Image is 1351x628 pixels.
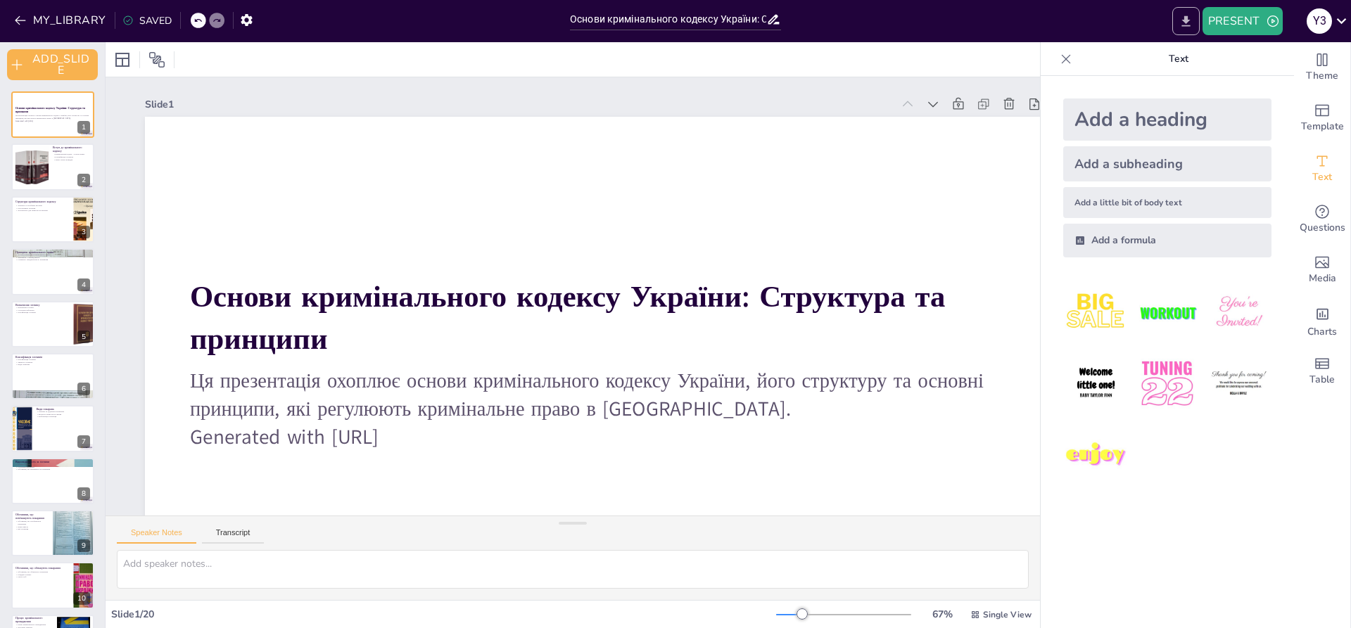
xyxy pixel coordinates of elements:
[11,510,94,556] div: 9
[36,413,90,416] p: Вплив на правозастосування
[15,525,49,528] p: Щире каяття
[1294,93,1350,143] div: Add ready made slides
[15,115,90,120] p: Ця презентація охоплює основи кримінального кодексу України, його структуру та основні принципи, ...
[15,468,90,470] p: Обставини, що впливають на покарання
[11,143,94,190] div: 2
[1134,351,1200,416] img: 5.jpeg
[1294,346,1350,397] div: Add a table
[15,302,70,307] p: Визначення злочину
[15,565,70,570] p: Обставини, що обтяжують покарання
[1294,245,1350,295] div: Add images, graphics, shapes or video
[176,383,984,495] p: Generated with [URL]
[1172,7,1200,35] button: EXPORT_TO_POWERPOINT
[925,608,959,621] div: 67 %
[15,207,70,210] p: Регулювання злочинів
[15,463,90,466] p: Ознаки злочину
[1312,169,1332,185] span: Text
[77,174,90,186] div: 2
[1306,68,1338,84] span: Theme
[111,608,776,621] div: Slide 1 / 20
[1206,280,1271,345] img: 3.jpeg
[15,311,70,314] p: Класифікація злочинів
[15,355,90,359] p: Класифікація злочинів
[15,572,70,575] p: Рецидив злочину
[7,49,98,80] button: ADD_SLIDE
[1300,220,1345,236] span: Questions
[1063,146,1271,181] div: Add a subheading
[1063,351,1129,416] img: 4.jpeg
[53,158,90,160] p: Захист прав громадян
[11,301,94,347] div: 5
[1063,280,1129,345] img: 1.jpeg
[1077,42,1280,76] p: Text
[15,200,70,204] p: Структура кримінального кодексу
[15,254,90,257] p: Основні принципи кримінального права
[1309,372,1335,387] span: Table
[53,145,90,153] p: Вступ до кримінального кодексу
[117,528,196,544] button: Speaker Notes
[11,196,94,243] div: 3
[11,458,94,504] div: 8
[15,361,90,364] p: Тяжкість злочинів
[15,616,53,624] p: Процес кримінального провадження
[15,570,70,573] p: Обставини, що обтяжують покарання
[148,51,165,68] span: Position
[77,435,90,448] div: 7
[15,624,53,627] p: Етапи кримінального провадження
[77,226,90,238] div: 3
[15,256,90,259] p: Законність і справедливість
[15,306,70,309] p: Визначення злочину
[77,278,90,291] div: 4
[77,487,90,500] div: 8
[1307,324,1337,340] span: Charts
[1294,194,1350,245] div: Get real-time input from your audience
[570,9,766,30] input: INSERT_TITLE
[36,411,90,414] p: Основні та додаткові покарання
[77,121,90,134] div: 1
[15,575,70,578] p: Група осіб
[1294,42,1350,93] div: Change the overall theme
[15,358,90,361] p: Класифікація злочинів
[1294,295,1350,346] div: Add charts and graphs
[202,528,265,544] button: Transcript
[11,405,94,451] div: 7
[15,250,90,255] p: Принципи кримінального права
[15,528,49,531] p: Вік злочинця
[983,609,1032,620] span: Single View
[186,236,946,356] strong: Основи кримінального кодексу України: Структура та принципи
[15,459,90,463] p: Відповідальність за злочини
[167,54,911,146] div: Slide 1
[1203,7,1283,35] button: PRESENT
[36,416,90,418] p: Реабілітація злочинців
[73,592,90,605] div: 10
[15,513,49,520] p: Обставини, що пом'якшують покарання
[1309,271,1336,286] span: Media
[1063,423,1129,488] img: 7.jpeg
[77,383,90,395] div: 6
[15,210,70,212] p: Зрозумілість для правозастосовувачів
[1294,143,1350,194] div: Add text boxes
[11,91,94,138] div: 1
[11,562,94,608] div: 10
[53,155,90,158] p: Класифікація злочинів
[11,9,112,32] button: MY_LIBRARY
[11,353,94,399] div: 6
[15,259,90,262] p: Гуманізм і невідворотність покарання
[36,407,90,411] p: Види покарань
[122,14,172,27] div: SAVED
[15,466,90,468] p: Суспільна небезпека
[1063,224,1271,257] div: Add a formula
[111,49,134,71] div: Layout
[15,520,49,525] p: Обставини, що пом'якшують покарання
[15,120,90,122] p: Generated with [URL]
[15,309,70,312] p: Суспільна небезпека
[77,331,90,343] div: 5
[179,327,989,467] p: Ця презентація охоплює основи кримінального кодексу України, його структуру та основні принципи, ...
[1063,98,1271,141] div: Add a heading
[1307,8,1332,34] div: Y 3
[1063,187,1271,218] div: Add a little bit of body text
[1134,280,1200,345] img: 2.jpeg
[1307,7,1332,35] button: Y 3
[15,106,85,114] strong: Основи кримінального кодексу України: Структура та принципи
[15,364,90,366] p: Види покарань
